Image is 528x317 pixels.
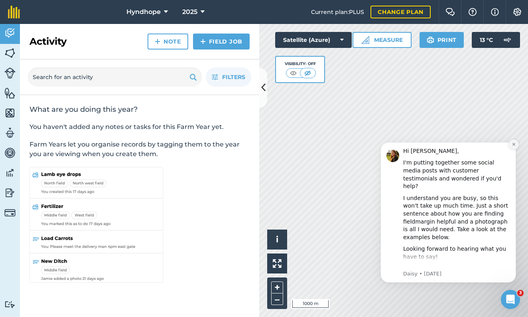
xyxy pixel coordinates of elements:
span: i [276,234,278,244]
img: svg+xml;base64,PHN2ZyB4bWxucz0iaHR0cDovL3d3dy53My5vcmcvMjAwMC9zdmciIHdpZHRoPSI1MCIgaGVpZ2h0PSI0MC... [288,69,298,77]
img: svg+xml;base64,PD94bWwgdmVyc2lvbj0iMS4wIiBlbmNvZGluZz0idXRmLTgiPz4KPCEtLSBHZW5lcmF0b3I6IEFkb2JlIE... [4,147,16,159]
img: svg+xml;base64,PD94bWwgdmVyc2lvbj0iMS4wIiBlbmNvZGluZz0idXRmLTgiPz4KPCEtLSBHZW5lcmF0b3I6IEFkb2JlIE... [4,207,16,218]
span: Filters [222,73,245,81]
img: svg+xml;base64,PHN2ZyB4bWxucz0iaHR0cDovL3d3dy53My5vcmcvMjAwMC9zdmciIHdpZHRoPSI1MCIgaGVpZ2h0PSI0MC... [303,69,313,77]
img: svg+xml;base64,PD94bWwgdmVyc2lvbj0iMS4wIiBlbmNvZGluZz0idXRmLTgiPz4KPCEtLSBHZW5lcmF0b3I6IEFkb2JlIE... [4,27,16,39]
button: 13 °C [472,32,520,48]
img: svg+xml;base64,PD94bWwgdmVyc2lvbj0iMS4wIiBlbmNvZGluZz0idXRmLTgiPz4KPCEtLSBHZW5lcmF0b3I6IEFkb2JlIE... [4,67,16,79]
span: 3 [517,290,524,296]
a: Field Job [193,34,250,50]
h2: What are you doing this year? [30,105,250,114]
img: fieldmargin Logo [8,6,20,18]
button: Print [420,32,464,48]
button: Filters [206,67,251,87]
p: You haven't added any notes or tasks for this Farm Year yet. [30,122,250,132]
button: – [271,293,283,305]
span: 2025 [182,7,197,17]
iframe: Intercom notifications message [368,132,528,313]
span: Current plan : PLUS [311,8,364,16]
img: svg+xml;base64,PHN2ZyB4bWxucz0iaHR0cDovL3d3dy53My5vcmcvMjAwMC9zdmciIHdpZHRoPSIxNyIgaGVpZ2h0PSIxNy... [491,7,499,17]
input: Search for an activity [28,67,202,87]
span: 13 ° C [480,32,493,48]
button: Measure [353,32,412,48]
img: Ruler icon [361,36,369,44]
img: svg+xml;base64,PD94bWwgdmVyc2lvbj0iMS4wIiBlbmNvZGluZz0idXRmLTgiPz4KPCEtLSBHZW5lcmF0b3I6IEFkb2JlIE... [4,301,16,308]
img: svg+xml;base64,PHN2ZyB4bWxucz0iaHR0cDovL3d3dy53My5vcmcvMjAwMC9zdmciIHdpZHRoPSI1NiIgaGVpZ2h0PSI2MC... [4,87,16,99]
iframe: Intercom live chat [501,290,520,309]
img: svg+xml;base64,PHN2ZyB4bWxucz0iaHR0cDovL3d3dy53My5vcmcvMjAwMC9zdmciIHdpZHRoPSIxNCIgaGVpZ2h0PSIyNC... [200,37,206,46]
a: Change plan [370,6,431,18]
img: svg+xml;base64,PD94bWwgdmVyc2lvbj0iMS4wIiBlbmNvZGluZz0idXRmLTgiPz4KPCEtLSBHZW5lcmF0b3I6IEFkb2JlIE... [4,187,16,199]
span: Hyndhope [126,7,161,17]
img: svg+xml;base64,PHN2ZyB4bWxucz0iaHR0cDovL3d3dy53My5vcmcvMjAwMC9zdmciIHdpZHRoPSI1NiIgaGVpZ2h0PSI2MC... [4,107,16,119]
img: svg+xml;base64,PHN2ZyB4bWxucz0iaHR0cDovL3d3dy53My5vcmcvMjAwMC9zdmciIHdpZHRoPSI1NiIgaGVpZ2h0PSI2MC... [4,47,16,59]
img: svg+xml;base64,PHN2ZyB4bWxucz0iaHR0cDovL3d3dy53My5vcmcvMjAwMC9zdmciIHdpZHRoPSIxNCIgaGVpZ2h0PSIyNC... [155,37,160,46]
img: svg+xml;base64,PD94bWwgdmVyc2lvbj0iMS4wIiBlbmNvZGluZz0idXRmLTgiPz4KPCEtLSBHZW5lcmF0b3I6IEFkb2JlIE... [499,32,515,48]
h2: Activity [30,35,67,48]
button: + [271,281,283,293]
div: Visibility: Off [285,61,316,67]
img: Two speech bubbles overlapping with the left bubble in the forefront [445,8,455,16]
img: A question mark icon [468,8,477,16]
img: Four arrows, one pointing top left, one top right, one bottom right and the last bottom left [273,259,282,268]
img: A cog icon [512,8,522,16]
a: Note [148,34,188,50]
img: svg+xml;base64,PD94bWwgdmVyc2lvbj0iMS4wIiBlbmNvZGluZz0idXRmLTgiPz4KPCEtLSBHZW5lcmF0b3I6IEFkb2JlIE... [4,167,16,179]
img: svg+xml;base64,PD94bWwgdmVyc2lvbj0iMS4wIiBlbmNvZGluZz0idXRmLTgiPz4KPCEtLSBHZW5lcmF0b3I6IEFkb2JlIE... [4,127,16,139]
button: Satellite (Azure) [275,32,352,48]
img: svg+xml;base64,PHN2ZyB4bWxucz0iaHR0cDovL3d3dy53My5vcmcvMjAwMC9zdmciIHdpZHRoPSIxOSIgaGVpZ2h0PSIyNC... [427,35,434,45]
p: Farm Years let you organise records by tagging them to the year you are viewing when you create t... [30,140,250,159]
button: i [267,230,287,250]
img: svg+xml;base64,PHN2ZyB4bWxucz0iaHR0cDovL3d3dy53My5vcmcvMjAwMC9zdmciIHdpZHRoPSIxOSIgaGVpZ2h0PSIyNC... [189,72,197,82]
